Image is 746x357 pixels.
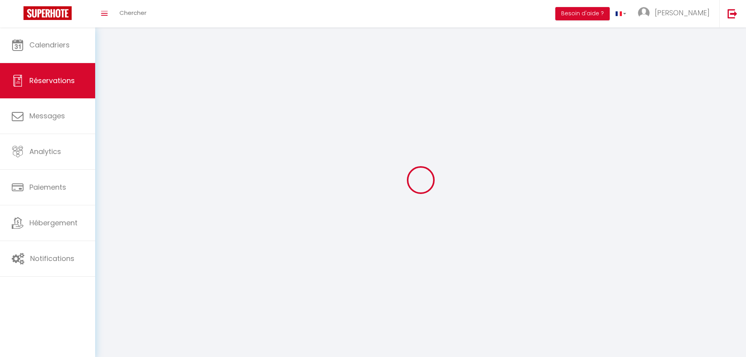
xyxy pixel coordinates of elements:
[29,76,75,85] span: Réservations
[728,9,737,18] img: logout
[29,218,78,228] span: Hébergement
[555,7,610,20] button: Besoin d'aide ?
[638,7,650,19] img: ...
[29,182,66,192] span: Paiements
[655,8,710,18] span: [PERSON_NAME]
[29,147,61,156] span: Analytics
[29,111,65,121] span: Messages
[30,254,74,263] span: Notifications
[29,40,70,50] span: Calendriers
[23,6,72,20] img: Super Booking
[119,9,146,17] span: Chercher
